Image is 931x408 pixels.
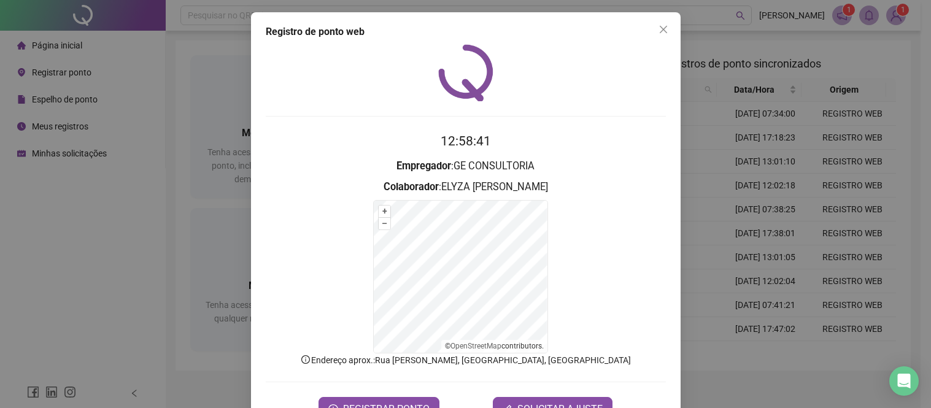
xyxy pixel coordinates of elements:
[445,342,544,350] li: © contributors.
[300,354,311,365] span: info-circle
[384,181,439,193] strong: Colaborador
[396,160,451,172] strong: Empregador
[379,206,390,217] button: +
[654,20,673,39] button: Close
[266,25,666,39] div: Registro de ponto web
[889,366,919,396] div: Open Intercom Messenger
[450,342,501,350] a: OpenStreetMap
[659,25,668,34] span: close
[379,218,390,229] button: –
[266,158,666,174] h3: : GE CONSULTORIA
[441,134,491,148] time: 12:58:41
[266,179,666,195] h3: : ELYZA [PERSON_NAME]
[266,353,666,367] p: Endereço aprox. : Rua [PERSON_NAME], [GEOGRAPHIC_DATA], [GEOGRAPHIC_DATA]
[438,44,493,101] img: QRPoint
